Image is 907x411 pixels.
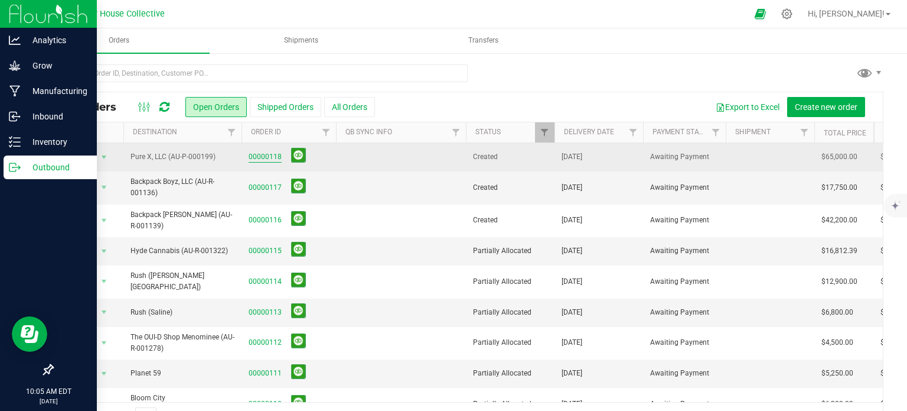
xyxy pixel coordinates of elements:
[97,304,112,321] span: select
[251,128,281,136] a: Order ID
[52,64,468,82] input: Search Order ID, Destination, Customer PO...
[249,399,282,410] a: 00000110
[249,276,282,287] a: 00000114
[446,122,466,143] a: Filter
[821,151,857,163] span: $65,000.00
[130,270,234,293] span: Rush ([PERSON_NAME][GEOGRAPHIC_DATA])
[249,307,282,318] a: 00000113
[97,179,112,196] span: select
[735,128,771,136] a: Shipment
[808,9,885,18] span: Hi, [PERSON_NAME]!
[9,161,21,173] inline-svg: Outbound
[324,97,375,117] button: All Orders
[650,182,719,193] span: Awaiting Payment
[562,307,582,318] span: [DATE]
[473,215,547,226] span: Created
[268,35,334,46] span: Shipments
[821,337,853,348] span: $4,500.00
[93,35,145,46] span: Orders
[821,245,857,257] span: $16,812.39
[562,276,582,287] span: [DATE]
[250,97,321,117] button: Shipped Orders
[12,316,47,352] iframe: Resource center
[473,151,547,163] span: Created
[249,215,282,226] a: 00000116
[562,151,582,163] span: [DATE]
[564,128,614,136] a: Delivery Date
[393,28,574,53] a: Transfers
[97,149,112,166] span: select
[5,397,92,406] p: [DATE]
[473,399,547,410] span: Partially Allocated
[97,212,112,229] span: select
[21,84,92,98] p: Manufacturing
[473,307,547,318] span: Partially Allocated
[624,122,643,143] a: Filter
[795,122,814,143] a: Filter
[787,97,865,117] button: Create new order
[130,176,234,199] span: Backpack Boyz, LLC (AU-R-001136)
[650,337,719,348] span: Awaiting Payment
[97,243,112,260] span: select
[249,368,282,379] a: 00000111
[562,337,582,348] span: [DATE]
[249,245,282,257] a: 00000115
[249,151,282,163] a: 00000118
[130,332,234,354] span: The OUI-D Shop Menominee (AU-R-001278)
[21,59,92,73] p: Grow
[28,28,210,53] a: Orders
[475,128,501,136] a: Status
[452,35,514,46] span: Transfers
[185,97,247,117] button: Open Orders
[317,122,336,143] a: Filter
[473,368,547,379] span: Partially Allocated
[562,368,582,379] span: [DATE]
[97,365,112,382] span: select
[650,215,719,226] span: Awaiting Payment
[795,102,857,112] span: Create new order
[9,34,21,46] inline-svg: Analytics
[821,368,853,379] span: $5,250.00
[9,85,21,97] inline-svg: Manufacturing
[130,307,234,318] span: Rush (Saline)
[133,128,177,136] a: Destination
[130,368,234,379] span: Planet 59
[650,245,719,257] span: Awaiting Payment
[562,399,582,410] span: [DATE]
[652,128,712,136] a: Payment Status
[535,122,554,143] a: Filter
[77,9,165,19] span: Arbor House Collective
[821,307,853,318] span: $6,800.00
[9,136,21,148] inline-svg: Inventory
[21,160,92,174] p: Outbound
[706,122,726,143] a: Filter
[211,28,392,53] a: Shipments
[650,368,719,379] span: Awaiting Payment
[5,386,92,397] p: 10:05 AM EDT
[130,245,234,257] span: Hyde Cannabis (AU-R-001322)
[708,97,787,117] button: Export to Excel
[562,182,582,193] span: [DATE]
[747,2,774,25] span: Open Ecommerce Menu
[473,182,547,193] span: Created
[821,215,857,226] span: $42,200.00
[821,182,857,193] span: $17,750.00
[650,307,719,318] span: Awaiting Payment
[473,276,547,287] span: Partially Allocated
[562,215,582,226] span: [DATE]
[821,276,857,287] span: $12,900.00
[130,209,234,232] span: Backpack [PERSON_NAME] (AU-R-001139)
[222,122,242,143] a: Filter
[249,337,282,348] a: 00000112
[21,135,92,149] p: Inventory
[97,273,112,290] span: select
[650,276,719,287] span: Awaiting Payment
[9,60,21,72] inline-svg: Grow
[130,151,234,163] span: Pure X, LLC (AU-P-000199)
[779,8,794,20] div: Manage settings
[345,128,392,136] a: QB Sync Info
[650,151,719,163] span: Awaiting Payment
[249,182,282,193] a: 00000117
[824,129,866,137] a: Total Price
[473,245,547,257] span: Partially Allocated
